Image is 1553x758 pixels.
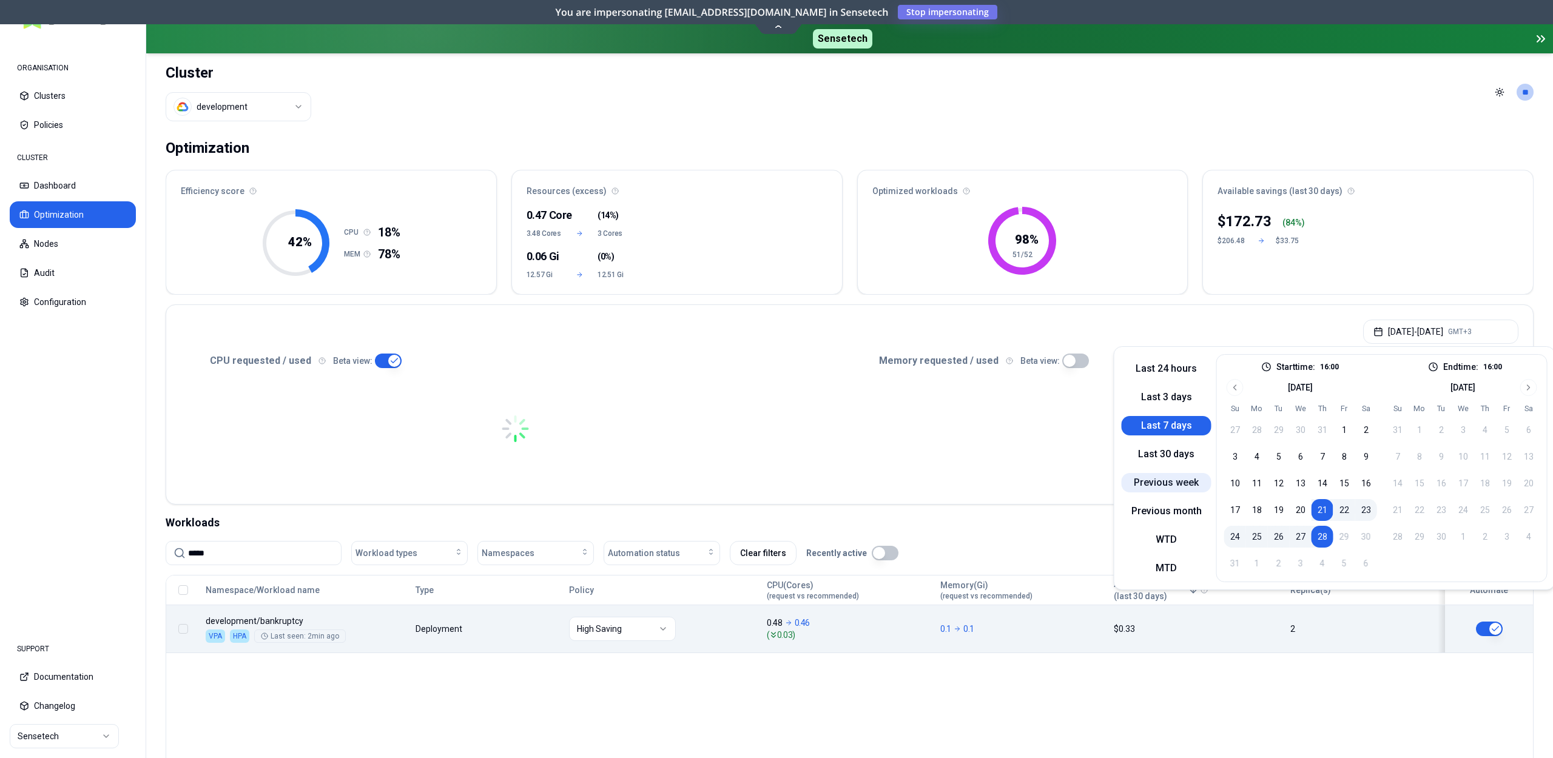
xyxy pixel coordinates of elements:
div: ORGANISATION [10,56,136,80]
button: Optimization [10,201,136,228]
th: Saturday [1518,403,1540,414]
div: Last seen: 2min ago [261,631,339,641]
th: Sunday [1224,403,1246,414]
span: 12.57 Gi [527,270,562,280]
div: Optimization [166,136,249,160]
div: Optimized workloads [858,170,1188,204]
button: 18 [1246,499,1268,521]
th: Saturday [1355,403,1377,414]
div: SUPPORT [10,637,136,661]
div: Deployment [416,623,464,635]
button: 27 [1224,419,1246,441]
div: Memory(Gi) [940,579,1033,601]
button: Go to previous month [1227,379,1244,396]
div: CPU requested / used [181,354,850,368]
button: Nodes [10,230,136,257]
p: 0.46 [795,617,810,629]
div: [DATE] [1288,381,1313,394]
label: Start time: [1276,363,1315,371]
th: Thursday [1312,403,1333,414]
button: Policies [10,112,136,138]
button: Last 3 days [1122,387,1211,407]
p: 0.1 [940,623,951,635]
span: GMT+3 [1448,327,1472,337]
button: 5 [1268,446,1290,468]
img: gcp [177,101,189,113]
th: Sunday [1387,403,1409,414]
button: Workload types [351,541,468,565]
button: Clusters [10,82,136,109]
th: Friday [1333,403,1355,414]
button: 26 [1268,526,1290,548]
th: Wednesday [1452,403,1474,414]
p: bankruptcy [206,615,405,627]
button: 7 [1312,446,1333,468]
button: Audit [10,260,136,286]
div: Resources (excess) [512,170,842,204]
tspan: 98 % [1015,232,1039,247]
div: ( %) [1282,216,1305,229]
button: 3 [1224,446,1246,468]
button: 4 [1246,446,1268,468]
span: Namespaces [482,547,534,559]
th: Tuesday [1268,403,1290,414]
p: Beta view: [333,355,372,367]
button: Configuration [10,289,136,315]
button: 27 [1290,526,1312,548]
div: Workloads [166,514,1534,531]
h1: MEM [344,249,363,259]
div: $33.75 [1276,236,1305,246]
p: 0.48 [767,617,783,629]
div: development [197,101,248,113]
div: Available savings (last 30 days) [1203,170,1533,204]
button: 10 [1224,472,1246,494]
div: 2 [1290,623,1432,635]
button: Previous month [1122,501,1211,521]
span: ( ) [598,250,614,263]
tspan: 42 % [288,235,312,249]
span: Workload types [355,547,417,559]
button: Automation status [604,541,720,565]
button: Namespaces [477,541,594,565]
button: Last 30 days [1122,444,1211,464]
th: Thursday [1474,403,1496,414]
div: Policy [569,584,756,596]
button: 30 [1290,419,1312,441]
span: 14% [601,209,616,221]
button: 11 [1246,472,1268,494]
p: Recently active [806,547,867,559]
span: ( ) [598,209,619,221]
button: 24 [1224,526,1246,548]
button: 19 [1268,499,1290,521]
span: 18% [378,224,400,241]
div: VPA [206,629,225,643]
button: Changelog [10,693,136,719]
button: 17 [1224,499,1246,521]
button: 23 [1355,499,1377,521]
th: Wednesday [1290,403,1312,414]
button: 13 [1290,472,1312,494]
button: 25 [1246,526,1268,548]
button: 9 [1355,446,1377,468]
span: 3.48 Cores [527,229,562,238]
div: Efficiency score [166,170,496,204]
button: 16 [1355,472,1377,494]
button: WTD [1122,530,1211,549]
button: Clear filters [730,541,797,565]
button: Last 7 days [1122,416,1211,435]
button: 8 [1333,446,1355,468]
button: 22 [1333,499,1355,521]
button: Select a value [166,92,311,121]
button: 15 [1333,472,1355,494]
p: 16:00 [1320,362,1339,372]
th: Monday [1246,403,1268,414]
div: CLUSTER [10,146,136,170]
div: [DATE] [1450,381,1475,394]
button: 6 [1290,446,1312,468]
button: 2 [1355,419,1377,441]
button: 28 [1246,419,1268,441]
button: 20 [1290,499,1312,521]
button: [DATE]-[DATE]GMT+3 [1363,320,1518,344]
button: MTD [1122,558,1211,578]
button: 28 [1312,526,1333,548]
